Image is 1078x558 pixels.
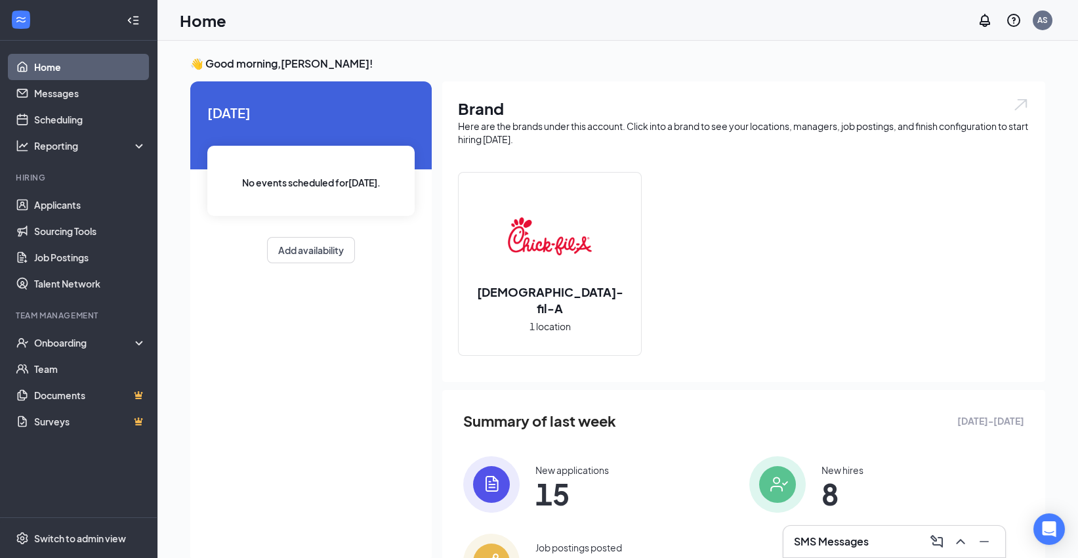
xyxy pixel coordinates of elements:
svg: Settings [16,532,29,545]
a: Scheduling [34,106,146,133]
h3: SMS Messages [794,534,869,549]
svg: Notifications [977,12,993,28]
svg: ChevronUp [953,534,968,549]
svg: WorkstreamLogo [14,13,28,26]
span: No events scheduled for [DATE] . [242,175,381,190]
a: Job Postings [34,244,146,270]
span: 1 location [529,319,571,333]
span: [DATE] [207,102,415,123]
h3: 👋 Good morning, [PERSON_NAME] ! [190,56,1045,71]
div: Hiring [16,172,144,183]
svg: UserCheck [16,336,29,349]
button: ChevronUp [950,531,971,552]
a: Talent Network [34,270,146,297]
h1: Brand [458,97,1029,119]
a: DocumentsCrown [34,382,146,408]
a: Home [34,54,146,80]
button: Minimize [974,531,995,552]
a: Team [34,356,146,382]
svg: Collapse [127,14,140,27]
span: 8 [821,482,863,505]
span: Summary of last week [463,410,616,433]
div: Onboarding [34,336,135,349]
svg: Minimize [976,534,992,549]
button: ComposeMessage [926,531,947,552]
svg: ComposeMessage [929,534,945,549]
a: Messages [34,80,146,106]
span: [DATE] - [DATE] [957,414,1024,428]
div: Switch to admin view [34,532,126,545]
a: Applicants [34,192,146,218]
button: Add availability [267,237,355,263]
a: SurveysCrown [34,408,146,435]
div: AS [1037,14,1048,26]
div: Team Management [16,310,144,321]
a: Sourcing Tools [34,218,146,244]
h2: [DEMOGRAPHIC_DATA]-fil-A [459,284,641,316]
span: 15 [535,482,609,505]
svg: QuestionInfo [1006,12,1022,28]
div: New hires [821,463,863,477]
div: New applications [535,463,609,477]
img: open.6027fd2a22e1237b5b06.svg [1012,97,1029,112]
div: Open Intercom Messenger [1033,513,1065,545]
img: Chick-fil-A [508,194,592,278]
div: Here are the brands under this account. Click into a brand to see your locations, managers, job p... [458,119,1029,146]
div: Job postings posted [535,541,622,554]
h1: Home [180,9,226,32]
img: icon [463,456,520,513]
svg: Analysis [16,139,29,152]
img: icon [749,456,806,513]
div: Reporting [34,139,147,152]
